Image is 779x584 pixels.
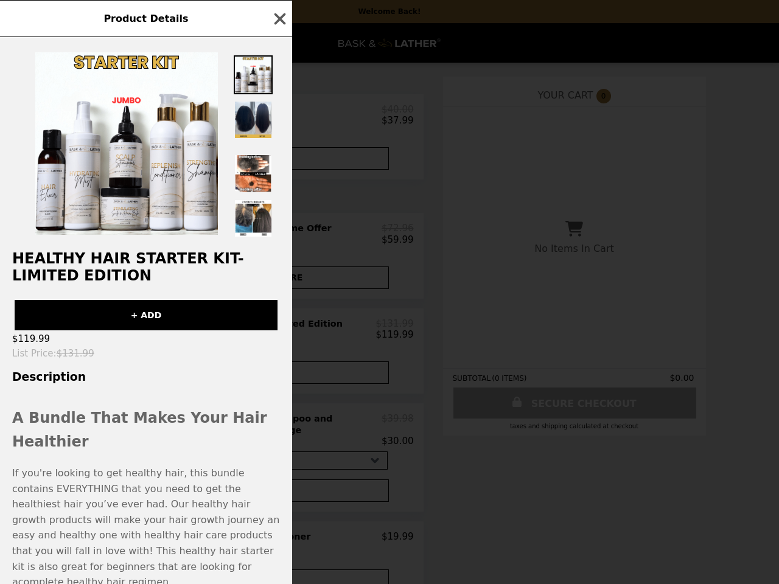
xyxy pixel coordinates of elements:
[234,145,273,148] img: Thumbnail 3
[234,154,273,193] img: Thumbnail 4
[57,348,94,359] span: $131.99
[35,52,218,235] img: Default Title
[234,199,273,238] img: Thumbnail 5
[234,100,273,139] img: Thumbnail 2
[103,13,188,24] span: Product Details
[234,55,273,94] img: Thumbnail 1
[15,300,278,330] button: + ADD
[12,406,280,453] h2: A Bundle That Makes Your Hair Healthier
